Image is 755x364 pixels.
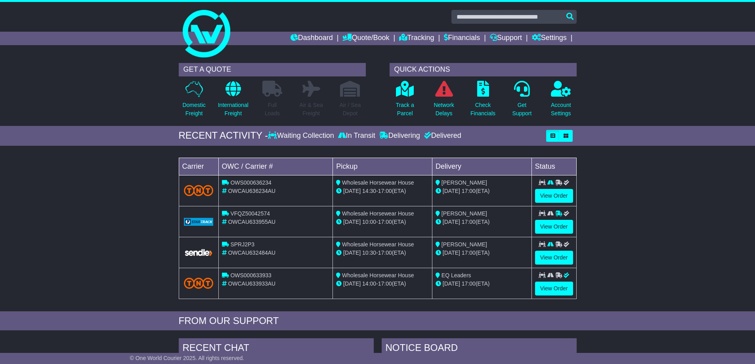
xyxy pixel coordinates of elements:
span: OWCAU636234AU [228,188,275,194]
a: Track aParcel [396,80,415,122]
div: QUICK ACTIONS [390,63,577,76]
div: (ETA) [436,280,528,288]
span: [DATE] [443,280,460,287]
span: 17:00 [462,250,476,256]
a: Settings [532,32,567,45]
span: OWCAU633933AU [228,280,275,287]
a: Tracking [399,32,434,45]
div: RECENT CHAT [179,338,374,360]
div: (ETA) [436,187,528,195]
a: View Order [535,189,573,203]
p: Domestic Freight [182,101,205,118]
div: NOTICE BOARD [382,338,577,360]
span: 17:00 [378,188,392,194]
p: International Freight [218,101,248,118]
span: [DATE] [443,219,460,225]
span: [DATE] [443,188,460,194]
div: RECENT ACTIVITY - [179,130,268,141]
td: Status [531,158,576,175]
a: CheckFinancials [470,80,496,122]
a: Dashboard [291,32,333,45]
span: EQ Leaders [442,272,471,278]
td: Carrier [179,158,218,175]
span: OWCAU633955AU [228,219,275,225]
div: Waiting Collection [268,131,336,140]
span: 17:00 [462,280,476,287]
span: OWS000633933 [230,272,271,278]
span: Wholesale Horsewear House [342,272,414,278]
span: [DATE] [343,280,361,287]
a: InternationalFreight [218,80,249,122]
p: Get Support [512,101,531,118]
div: In Transit [336,131,377,140]
a: View Order [535,251,573,265]
p: Account Settings [551,101,571,118]
span: Wholesale Horsewear House [342,241,414,248]
span: 17:00 [378,219,392,225]
p: Network Delays [434,101,454,118]
span: 14:30 [362,188,376,194]
span: Wholesale Horsewear House [342,210,414,217]
span: [DATE] [443,250,460,256]
span: [PERSON_NAME] [442,210,487,217]
img: TNT_Domestic.png [184,278,214,288]
span: OWS000636234 [230,179,271,186]
span: 17:00 [462,219,476,225]
span: 17:00 [378,250,392,256]
p: Check Financials [470,101,495,118]
span: SPRJ2P3 [230,241,254,248]
td: Pickup [333,158,432,175]
span: [PERSON_NAME] [442,179,487,186]
div: FROM OUR SUPPORT [179,315,577,327]
div: GET A QUOTE [179,63,366,76]
div: Delivering [377,131,422,140]
span: [PERSON_NAME] [442,241,487,248]
a: Support [490,32,522,45]
div: Delivered [422,131,461,140]
div: - (ETA) [336,218,429,226]
img: TNT_Domestic.png [184,185,214,196]
img: GetCarrierServiceLogo [184,218,214,226]
span: Wholesale Horsewear House [342,179,414,186]
a: GetSupport [512,80,532,122]
span: 14:00 [362,280,376,287]
p: Track a Parcel [396,101,414,118]
td: OWC / Carrier # [218,158,333,175]
div: - (ETA) [336,249,429,257]
span: [DATE] [343,250,361,256]
div: - (ETA) [336,187,429,195]
a: View Order [535,220,573,234]
span: [DATE] [343,219,361,225]
a: Financials [444,32,480,45]
span: [DATE] [343,188,361,194]
span: VFQZ50042574 [230,210,270,217]
div: - (ETA) [336,280,429,288]
img: GetCarrierServiceLogo [184,248,214,257]
span: 17:00 [378,280,392,287]
span: OWCAU632484AU [228,250,275,256]
span: 10:30 [362,250,376,256]
a: Quote/Book [342,32,389,45]
span: 10:00 [362,219,376,225]
p: Full Loads [262,101,282,118]
div: (ETA) [436,249,528,257]
a: NetworkDelays [433,80,454,122]
a: AccountSettings [550,80,572,122]
p: Air & Sea Freight [300,101,323,118]
a: View Order [535,282,573,295]
a: DomesticFreight [182,80,206,122]
td: Delivery [432,158,531,175]
p: Air / Sea Depot [340,101,361,118]
span: © One World Courier 2025. All rights reserved. [130,355,245,361]
span: 17:00 [462,188,476,194]
div: (ETA) [436,218,528,226]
